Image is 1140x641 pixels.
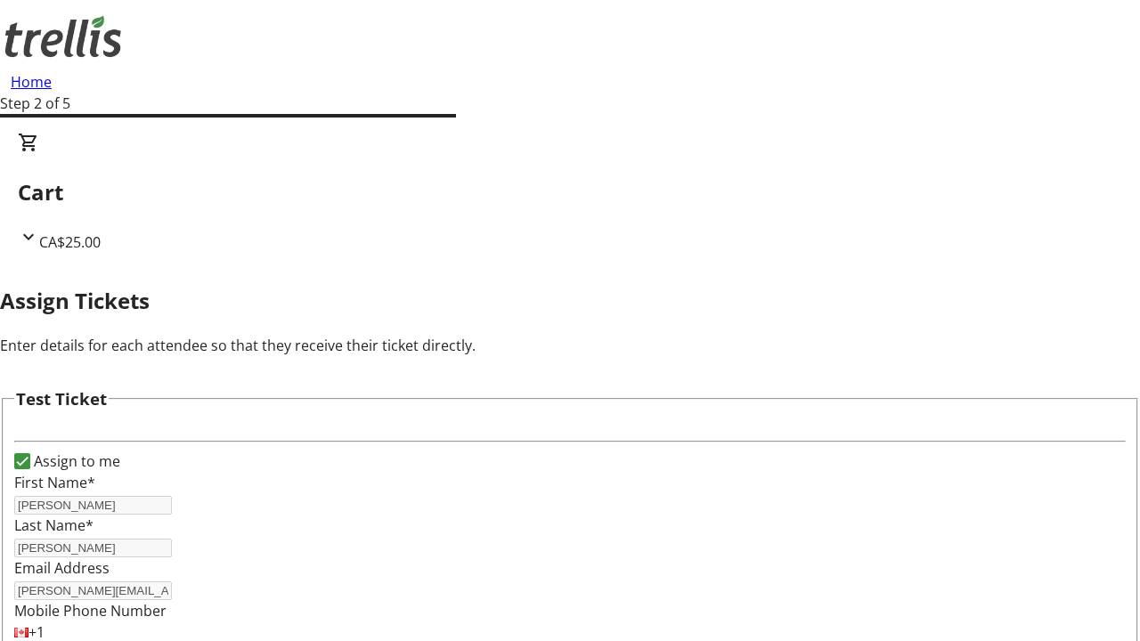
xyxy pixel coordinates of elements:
[14,515,94,535] label: Last Name*
[16,386,107,411] h3: Test Ticket
[14,558,110,578] label: Email Address
[39,232,101,252] span: CA$25.00
[14,473,95,492] label: First Name*
[14,601,167,621] label: Mobile Phone Number
[30,450,120,472] label: Assign to me
[18,132,1122,253] div: CartCA$25.00
[18,176,1122,208] h2: Cart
